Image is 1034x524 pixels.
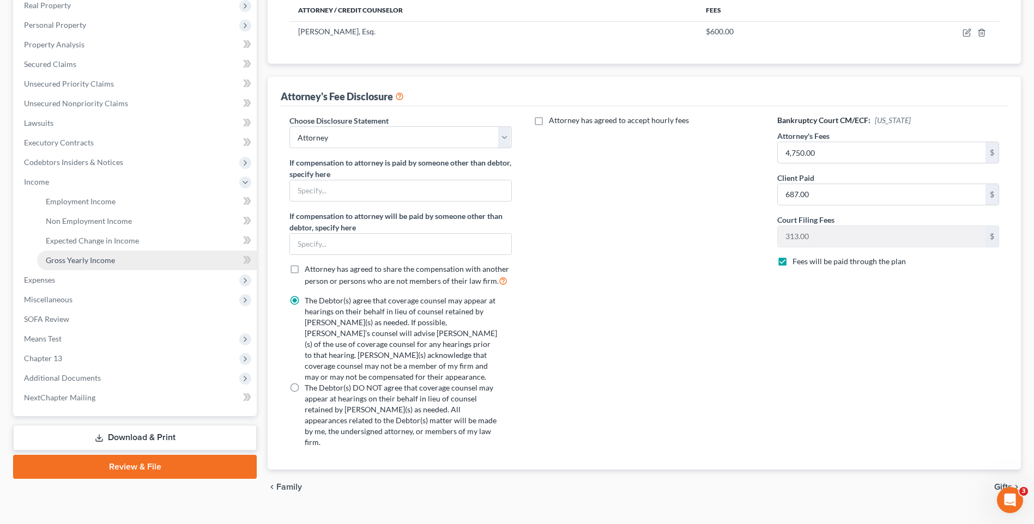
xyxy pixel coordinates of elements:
span: NextChapter Mailing [24,393,95,402]
input: 0.00 [778,142,985,163]
span: Employment Income [46,197,116,206]
input: 0.00 [778,184,985,205]
span: Miscellaneous [24,295,72,304]
div: $ [985,226,999,247]
a: Review & File [13,455,257,479]
i: chevron_right [1012,483,1021,491]
span: Gifts [994,483,1012,491]
span: Non Employment Income [46,216,132,226]
span: Unsecured Nonpriority Claims [24,99,128,108]
span: Secured Claims [24,59,76,69]
a: Secured Claims [15,54,257,74]
span: Attorney has agreed to accept hourly fees [549,115,689,125]
div: $ [985,142,999,163]
span: Family [276,483,302,491]
a: Unsecured Priority Claims [15,74,257,94]
span: Fees [706,6,721,14]
span: Additional Documents [24,373,101,382]
button: chevron_left Family [268,483,302,491]
h6: Bankruptcy Court CM/ECF: [777,115,999,126]
label: The Debtor(s) DO NOT agree that coverage counsel may appear at hearings on their behalf in lieu o... [305,382,498,448]
a: Unsecured Nonpriority Claims [15,94,257,113]
label: If compensation to attorney will be paid by someone other than debtor, specify here [289,210,511,233]
a: Executory Contracts [15,133,257,153]
span: Means Test [24,334,62,343]
span: Executory Contracts [24,138,94,147]
label: Choose Disclosure Statement [289,115,389,126]
a: Non Employment Income [37,211,257,231]
span: Real Property [24,1,71,10]
div: Attorney's Fee Disclosure [281,90,404,103]
a: Lawsuits [15,113,257,133]
input: Specify... [290,180,511,201]
label: Client Paid [777,172,814,184]
span: Attorney has agreed to share the compensation with another person or persons who are not members ... [305,264,509,285]
span: Income [24,177,49,186]
label: If compensation to attorney is paid by someone other than debtor, specify here [289,157,511,180]
a: Employment Income [37,192,257,211]
span: Expenses [24,275,55,284]
a: SOFA Review [15,309,257,329]
span: Attorney / Credit Counselor [298,6,403,14]
span: 3 [1019,487,1028,496]
span: Chapter 13 [24,354,62,363]
a: Expected Change in Income [37,231,257,251]
span: Codebtors Insiders & Notices [24,157,123,167]
span: [PERSON_NAME], Esq. [298,27,376,36]
span: Lawsuits [24,118,53,127]
span: Unsecured Priority Claims [24,79,114,88]
span: $600.00 [706,27,734,36]
a: Download & Print [13,425,257,450]
label: The Debtor(s) agree that coverage counsel may appear at hearings on their behalf in lieu of couns... [305,295,498,382]
a: NextChapter Mailing [15,388,257,407]
div: $ [985,184,999,205]
iframe: Intercom live chat [997,487,1023,513]
a: Property Analysis [15,35,257,54]
button: Gifts chevron_right [994,483,1021,491]
a: Gross Yearly Income [37,251,257,270]
input: Specify... [290,234,511,254]
span: Fees will be paid through the plan [793,257,906,266]
span: Property Analysis [24,40,84,49]
span: [US_STATE] [875,115,911,125]
label: Court Filing Fees [777,214,835,226]
i: chevron_left [268,483,276,491]
span: Personal Property [24,20,86,29]
span: Expected Change in Income [46,236,139,245]
input: 0.00 [778,226,985,247]
label: Attorney's Fees [777,130,830,142]
span: Gross Yearly Income [46,255,115,265]
span: SOFA Review [24,314,69,324]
